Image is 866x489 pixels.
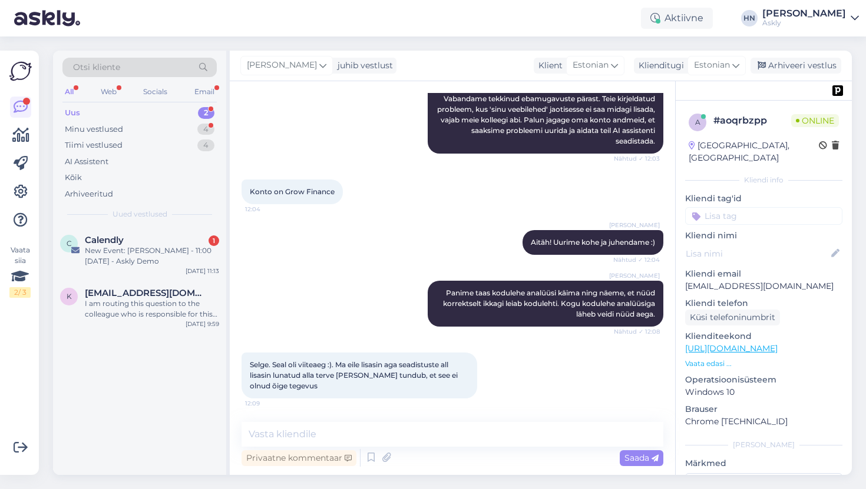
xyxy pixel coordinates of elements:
[634,59,684,72] div: Klienditugi
[62,84,76,99] div: All
[685,207,842,225] input: Lisa tag
[685,358,842,369] p: Vaata edasi ...
[685,386,842,398] p: Windows 10
[85,245,219,267] div: New Event: [PERSON_NAME] - 11:00 [DATE] - Askly Demo
[685,297,842,310] p: Kliendi telefon
[685,457,842,470] p: Märkmed
[762,9,846,18] div: [PERSON_NAME]
[443,288,657,318] span: Panime taas kodulehe analüüsi käima ning näeme, et nüüd korrektselt ikkagi leiab kodulehti. Kogu ...
[685,403,842,415] p: Brauser
[791,114,839,127] span: Online
[186,267,219,275] div: [DATE] 11:13
[85,288,207,298] span: Kk@hh.ee
[247,59,317,72] span: [PERSON_NAME]
[609,271,660,280] span: [PERSON_NAME]
[694,59,730,72] span: Estonian
[113,209,167,219] span: Uued vestlused
[695,118,700,127] span: a
[685,268,842,280] p: Kliendi email
[65,188,113,200] div: Arhiveeritud
[614,154,660,163] span: Nähtud ✓ 12:03
[685,175,842,185] div: Kliendi info
[242,450,356,466] div: Privaatne kommentaar
[751,58,841,74] div: Arhiveeri vestlus
[531,238,655,247] span: Aitäh! Uurime kohe ja juhendame :)
[245,205,289,214] span: 12:04
[685,310,780,325] div: Küsi telefoninumbrit
[685,280,842,292] p: [EMAIL_ADDRESS][DOMAIN_NAME]
[613,255,660,264] span: Nähtud ✓ 12:04
[197,139,214,151] div: 4
[685,415,842,428] p: Chrome [TECHNICAL_ID]
[67,239,72,248] span: C
[98,84,119,99] div: Web
[65,172,82,184] div: Kõik
[250,360,460,390] span: Selge. Seal oli viiteaeg :). Ma eile lisasin aga seadistuste all lisasin lunatud alla terve [PERS...
[250,187,335,196] span: Konto on Grow Finance
[614,327,660,336] span: Nähtud ✓ 12:08
[65,107,80,119] div: Uus
[686,247,829,260] input: Lisa nimi
[67,292,72,301] span: K
[85,298,219,320] div: I am routing this question to the colleague who is responsible for this topic. The reply might ta...
[685,330,842,342] p: Klienditeekond
[641,8,713,29] div: Aktiivne
[192,84,217,99] div: Email
[85,235,124,245] span: Calendly
[685,229,842,242] p: Kliendi nimi
[73,61,120,74] span: Otsi kliente
[762,18,846,28] div: Askly
[437,73,657,145] span: Tere! Vabandame tekkinud ebamugavuste pärast. Teie kirjeldatud probleem, kus 'sinu veebilehed' ja...
[534,59,563,72] div: Klient
[624,453,659,463] span: Saada
[741,10,758,26] div: HN
[209,235,219,246] div: 1
[713,114,791,128] div: # aoqrbzpp
[333,59,393,72] div: juhib vestlust
[198,107,214,119] div: 2
[9,60,32,82] img: Askly Logo
[573,59,609,72] span: Estonian
[65,156,108,168] div: AI Assistent
[832,85,843,96] img: pd
[685,192,842,205] p: Kliendi tag'id
[141,84,170,99] div: Socials
[197,124,214,135] div: 4
[685,343,778,354] a: [URL][DOMAIN_NAME]
[245,399,289,408] span: 12:09
[762,9,859,28] a: [PERSON_NAME]Askly
[65,124,123,135] div: Minu vestlused
[9,287,31,298] div: 2 / 3
[9,245,31,298] div: Vaata siia
[609,221,660,229] span: [PERSON_NAME]
[685,374,842,386] p: Operatsioonisüsteem
[685,440,842,450] div: [PERSON_NAME]
[186,320,219,328] div: [DATE] 9:59
[689,139,819,164] div: [GEOGRAPHIC_DATA], [GEOGRAPHIC_DATA]
[65,139,123,151] div: Tiimi vestlused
